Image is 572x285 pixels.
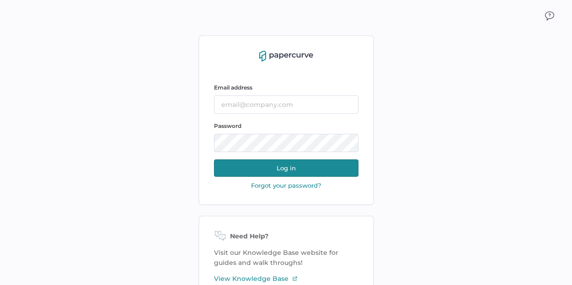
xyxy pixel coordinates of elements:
[214,122,241,129] span: Password
[259,51,313,62] img: papercurve-logo-colour.7244d18c.svg
[214,95,358,114] input: email@company.com
[214,159,358,177] button: Log in
[545,11,554,21] img: icon_chat.2bd11823.svg
[214,84,252,91] span: Email address
[214,231,226,242] img: need-help-icon.d526b9f7.svg
[248,181,324,190] button: Forgot your password?
[292,276,298,281] img: external-link-icon-3.58f4c051.svg
[214,274,289,284] span: View Knowledge Base
[214,231,358,242] div: Need Help?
